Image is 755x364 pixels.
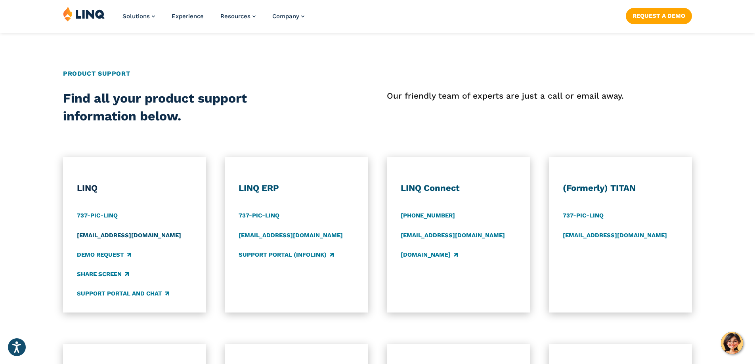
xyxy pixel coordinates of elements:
h3: LINQ Connect [401,183,516,194]
span: Solutions [122,13,150,20]
p: Our friendly team of experts are just a call or email away. [387,90,692,102]
a: Solutions [122,13,155,20]
a: Company [272,13,304,20]
a: [EMAIL_ADDRESS][DOMAIN_NAME] [401,231,505,240]
nav: Button Navigation [626,6,692,24]
a: Support Portal and Chat [77,290,169,298]
a: Share Screen [77,270,129,278]
a: Demo Request [77,250,131,259]
h3: LINQ ERP [239,183,354,194]
h3: (Formerly) TITAN [563,183,679,194]
a: 737-PIC-LINQ [239,212,279,220]
a: [EMAIL_ADDRESS][DOMAIN_NAME] [77,231,181,240]
a: Request a Demo [626,8,692,24]
h3: LINQ [77,183,193,194]
a: [EMAIL_ADDRESS][DOMAIN_NAME] [239,231,343,240]
span: Resources [220,13,250,20]
span: Company [272,13,299,20]
h2: Find all your product support information below. [63,90,314,126]
a: 737-PIC-LINQ [77,212,118,220]
a: 737-PIC-LINQ [563,212,604,220]
h2: Product Support [63,69,692,78]
button: Hello, have a question? Let’s chat. [721,332,743,354]
a: Support Portal (Infolink) [239,250,334,259]
a: Experience [172,13,204,20]
a: [PHONE_NUMBER] [401,212,455,220]
img: LINQ | K‑12 Software [63,6,105,21]
nav: Primary Navigation [122,6,304,32]
a: [DOMAIN_NAME] [401,250,458,259]
a: [EMAIL_ADDRESS][DOMAIN_NAME] [563,231,667,240]
a: Resources [220,13,256,20]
